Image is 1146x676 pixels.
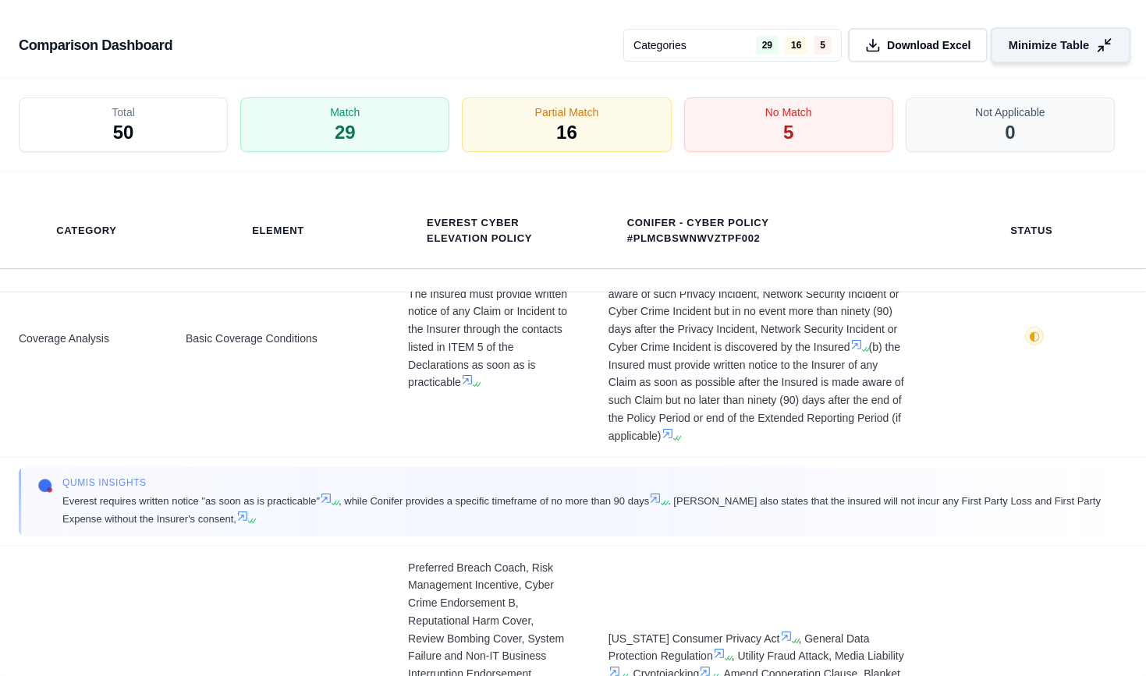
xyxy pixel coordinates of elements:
span: 29 [756,36,779,55]
span: Qumis INSIGHTS [62,476,1109,489]
span: 5 [783,120,793,145]
span: 16 [785,36,807,55]
th: Conifer - Cyber Policy #PLMCBSWNWVZTPF002 [608,206,905,256]
span: (a) the Insured must provide written notice to the Insurer of any Privacy Incident, Network Secur... [608,232,905,444]
span: Match [330,104,360,120]
span: ◐ [1029,330,1040,342]
span: Download Excel [887,37,970,53]
span: 0 [1005,120,1015,145]
button: Minimize Table [991,27,1130,63]
span: Everest requires written notice "as soon as is practicable" , while Conifer provides a specific t... [62,492,1109,526]
th: Everest Cyber Elevation Policy [408,206,571,256]
button: Download Excel [848,28,988,62]
span: The Insured must provide written notice of any Claim or Incident to the Insurer through the conta... [408,285,571,392]
button: Categories29165 [623,29,842,62]
span: 5 [814,36,832,55]
span: No Match [765,104,812,120]
th: Category [37,214,135,248]
span: Partial Match [535,104,599,120]
th: Element [233,214,323,248]
button: ◐ [1025,327,1044,351]
span: Basic Coverage Conditions [186,330,371,348]
h3: Comparison Dashboard [19,31,172,59]
span: 16 [556,120,577,145]
th: Status [992,214,1071,248]
span: Total [112,104,135,120]
span: 29 [335,120,356,145]
span: Coverage Analysis [19,330,148,348]
span: Categories [633,37,687,53]
span: Not Applicable [975,104,1045,120]
span: Minimize Table [1009,37,1089,54]
span: 50 [113,120,134,145]
img: Qumis [37,478,53,494]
